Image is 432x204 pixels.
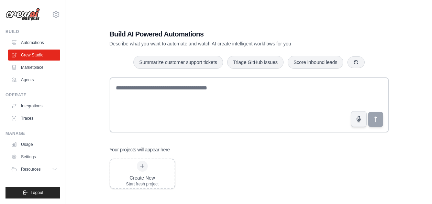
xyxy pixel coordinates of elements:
h1: Build AI Powered Automations [110,29,341,39]
a: Integrations [8,100,60,111]
a: Agents [8,74,60,85]
span: Logout [31,190,43,195]
button: Triage GitHub issues [227,56,284,69]
a: Settings [8,151,60,162]
button: Logout [5,187,60,198]
div: Operate [5,92,60,98]
div: Start fresh project [126,181,159,187]
button: Get new suggestions [347,56,365,68]
a: Crew Studio [8,50,60,61]
button: Click to speak your automation idea [351,111,367,127]
p: Describe what you want to automate and watch AI create intelligent workflows for you [110,40,341,47]
div: Create New [126,174,159,181]
a: Traces [8,113,60,124]
img: Logo [5,8,40,21]
button: Resources [8,164,60,175]
div: Manage [5,131,60,136]
a: Marketplace [8,62,60,73]
div: Build [5,29,60,34]
span: Resources [21,167,41,172]
button: Summarize customer support tickets [133,56,223,69]
button: Score inbound leads [288,56,343,69]
h3: Your projects will appear here [110,146,170,153]
a: Automations [8,37,60,48]
a: Usage [8,139,60,150]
